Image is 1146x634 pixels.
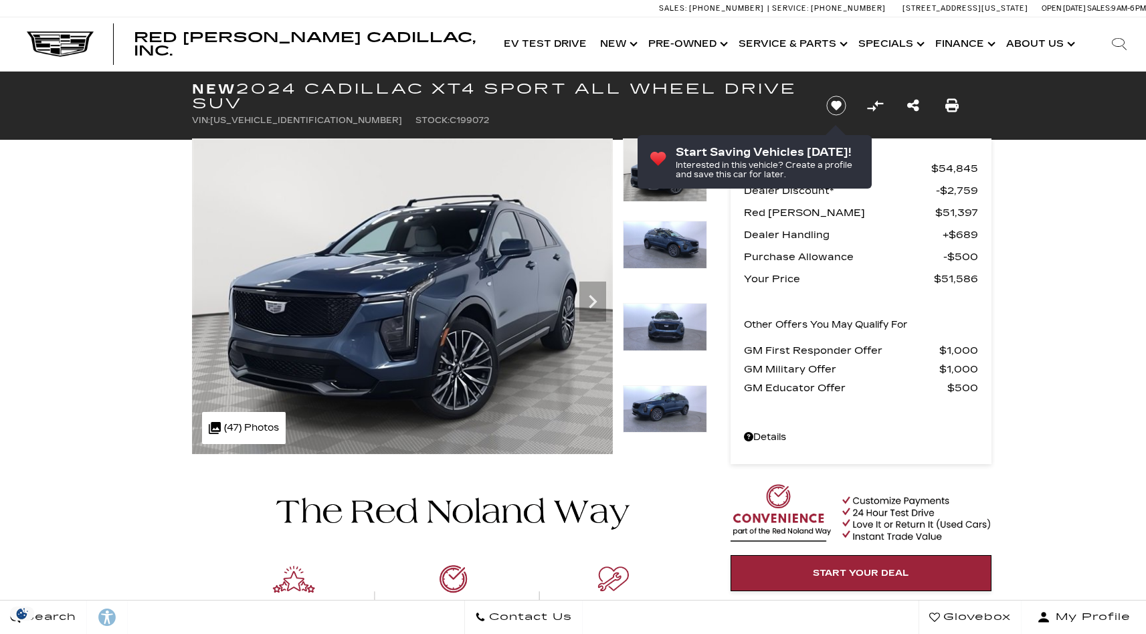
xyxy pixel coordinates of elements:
span: Sales: [1087,4,1111,13]
span: Red [PERSON_NAME] [744,203,935,222]
img: New 2024 Deep Sea Metallic Cadillac Sport image 2 [623,221,707,269]
span: $689 [943,225,978,244]
span: $500 [947,379,978,397]
span: Contact Us [486,608,572,627]
a: Start Your Deal [731,555,991,591]
span: [PHONE_NUMBER] [689,4,764,13]
span: Stock: [415,116,450,125]
a: Dealer Handling $689 [744,225,978,244]
button: Open user profile menu [1022,601,1146,634]
a: GM Educator Offer $500 [744,379,978,397]
strong: New [192,81,236,97]
img: New 2024 Deep Sea Metallic Cadillac Sport image 1 [192,138,613,454]
span: 9 AM-6 PM [1111,4,1146,13]
img: Opt-Out Icon [7,607,37,621]
a: Specials [852,17,929,71]
span: $54,845 [931,159,978,178]
a: Pre-Owned [642,17,732,71]
img: Cadillac Dark Logo with Cadillac White Text [27,31,94,57]
a: GM Military Offer $1,000 [744,360,978,379]
p: Other Offers You May Qualify For [744,316,908,334]
span: Your Price [744,270,934,288]
span: $1,000 [939,360,978,379]
div: (47) Photos [202,412,286,444]
a: EV Test Drive [497,17,593,71]
a: Red [PERSON_NAME] $51,397 [744,203,978,222]
span: Glovebox [940,608,1011,627]
span: $51,586 [934,270,978,288]
img: New 2024 Deep Sea Metallic Cadillac Sport image 3 [623,303,707,351]
img: New 2024 Deep Sea Metallic Cadillac Sport image 4 [623,385,707,433]
a: Purchase Allowance $500 [744,247,978,266]
span: [US_VEHICLE_IDENTIFICATION_NUMBER] [210,116,402,125]
span: $2,759 [936,181,978,200]
span: GM First Responder Offer [744,341,939,360]
img: New 2024 Deep Sea Metallic Cadillac Sport image 1 [623,138,707,202]
a: Finance [929,17,999,71]
span: Red [PERSON_NAME] Cadillac, Inc. [134,29,476,59]
button: Compare Vehicle [865,96,885,116]
a: MSRP $54,845 [744,159,978,178]
a: Service: [PHONE_NUMBER] [767,5,889,12]
a: Details [744,428,978,447]
span: $51,397 [935,203,978,222]
span: Sales: [659,4,687,13]
span: MSRP [744,159,931,178]
section: Click to Open Cookie Consent Modal [7,607,37,621]
span: C199072 [450,116,489,125]
span: Service: [772,4,809,13]
a: Service & Parts [732,17,852,71]
a: Print this New 2024 Cadillac XT4 Sport All Wheel Drive SUV [945,96,959,115]
h1: 2024 Cadillac XT4 Sport All Wheel Drive SUV [192,82,804,111]
a: Your Price $51,586 [744,270,978,288]
button: Save vehicle [822,95,851,116]
a: Share this New 2024 Cadillac XT4 Sport All Wheel Drive SUV [907,96,919,115]
span: VIN: [192,116,210,125]
span: $500 [943,247,978,266]
a: Dealer Discount* $2,759 [744,181,978,200]
a: About Us [999,17,1079,71]
span: Dealer Handling [744,225,943,244]
span: GM Educator Offer [744,379,947,397]
span: [PHONE_NUMBER] [811,4,886,13]
a: GM First Responder Offer $1,000 [744,341,978,360]
span: Purchase Allowance [744,247,943,266]
div: Next [579,282,606,322]
span: Dealer Discount* [744,181,936,200]
span: GM Military Offer [744,360,939,379]
a: Red [PERSON_NAME] Cadillac, Inc. [134,31,484,58]
span: My Profile [1050,608,1131,627]
span: Search [21,608,76,627]
span: $1,000 [939,341,978,360]
a: [STREET_ADDRESS][US_STATE] [902,4,1028,13]
span: Start Your Deal [813,568,909,578]
a: Glovebox [919,601,1022,634]
a: Contact Us [464,601,583,634]
a: New [593,17,642,71]
span: Open [DATE] [1042,4,1086,13]
a: Sales: [PHONE_NUMBER] [659,5,767,12]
